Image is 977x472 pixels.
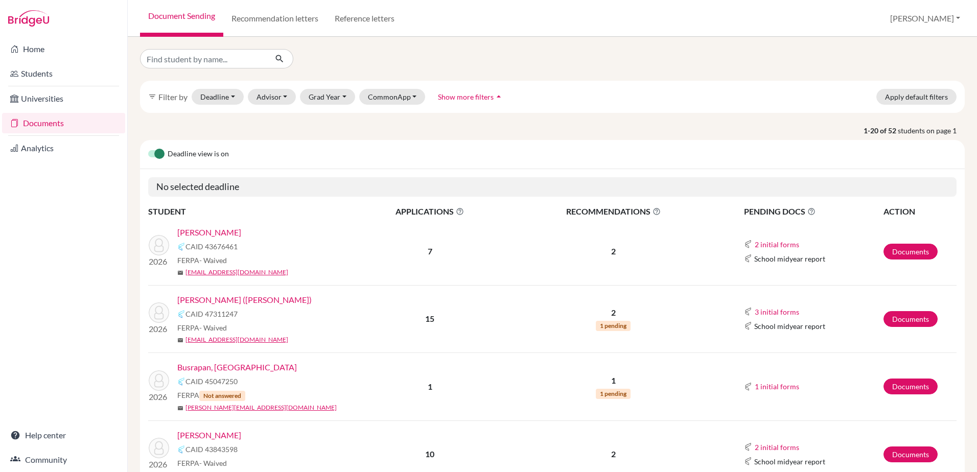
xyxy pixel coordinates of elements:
button: 3 initial forms [754,306,800,318]
img: Common App logo [177,377,185,386]
b: 10 [425,449,434,459]
a: Community [2,450,125,470]
th: ACTION [883,205,957,218]
span: School midyear report [754,253,825,264]
a: Help center [2,425,125,445]
a: Home [2,39,125,59]
img: Common App logo [744,240,752,248]
button: CommonApp [359,89,426,105]
span: - Waived [199,323,227,332]
a: [EMAIL_ADDRESS][DOMAIN_NAME] [185,335,288,344]
span: mail [177,405,183,411]
img: Hammerson-Jones, William [149,438,169,458]
img: Common App logo [744,322,752,330]
b: 7 [428,246,432,256]
span: CAID 45047250 [185,376,238,387]
span: mail [177,337,183,343]
span: - Waived [199,459,227,467]
span: RECOMMENDATIONS [507,205,719,218]
span: FERPA [177,322,227,333]
span: Deadline view is on [168,148,229,160]
a: Documents [883,379,938,394]
a: [PERSON_NAME][EMAIL_ADDRESS][DOMAIN_NAME] [185,403,337,412]
button: 1 initial forms [754,381,800,392]
span: FERPA [177,390,245,401]
button: [PERSON_NAME] [886,9,965,28]
span: FERPA [177,458,227,468]
a: Documents [883,446,938,462]
p: 2 [507,306,719,319]
a: Students [2,63,125,84]
a: Documents [2,113,125,133]
strong: 1-20 of 52 [864,125,898,136]
span: FERPA [177,255,227,266]
span: Not answered [199,391,245,401]
span: CAID 43676461 [185,241,238,252]
a: Universities [2,88,125,109]
h5: No selected deadline [148,177,957,197]
a: Documents [883,244,938,259]
img: Sadasivan, Rohan [149,235,169,255]
i: arrow_drop_up [494,91,504,102]
a: [PERSON_NAME] [177,429,241,441]
span: Show more filters [438,92,494,101]
button: 2 initial forms [754,441,800,453]
p: 2026 [149,458,169,470]
button: Advisor [248,89,296,105]
span: CAID 47311247 [185,309,238,319]
img: Common App logo [177,445,185,454]
img: Chiang, Mao-Cheng (Jason) [149,302,169,323]
img: Common App logo [177,310,185,318]
span: - Waived [199,256,227,265]
span: 1 pending [596,389,631,399]
span: mail [177,270,183,276]
a: Documents [883,311,938,327]
a: [PERSON_NAME] [177,226,241,239]
button: Deadline [192,89,244,105]
a: Busrapan, [GEOGRAPHIC_DATA] [177,361,297,373]
p: 2026 [149,255,169,268]
span: School midyear report [754,456,825,467]
a: Analytics [2,138,125,158]
p: 2026 [149,391,169,403]
span: PENDING DOCS [744,205,882,218]
i: filter_list [148,92,156,101]
span: APPLICATIONS [353,205,506,218]
img: Common App logo [744,383,752,391]
p: 2026 [149,323,169,335]
p: 1 [507,374,719,387]
span: 1 pending [596,321,631,331]
b: 15 [425,314,434,323]
img: Common App logo [744,254,752,263]
img: Busrapan, Pran [149,370,169,391]
img: Common App logo [744,443,752,451]
p: 2 [507,448,719,460]
button: Grad Year [300,89,355,105]
input: Find student by name... [140,49,267,68]
img: Bridge-U [8,10,49,27]
button: Apply default filters [876,89,957,105]
p: 2 [507,245,719,257]
img: Common App logo [744,457,752,465]
button: Show more filtersarrow_drop_up [429,89,513,105]
button: 2 initial forms [754,239,800,250]
th: STUDENT [148,205,353,218]
span: School midyear report [754,321,825,332]
a: [PERSON_NAME] ([PERSON_NAME]) [177,294,312,306]
span: students on page 1 [898,125,965,136]
b: 1 [428,382,432,391]
span: CAID 43843598 [185,444,238,455]
a: [EMAIL_ADDRESS][DOMAIN_NAME] [185,268,288,277]
img: Common App logo [744,308,752,316]
span: Filter by [158,92,188,102]
img: Common App logo [177,243,185,251]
